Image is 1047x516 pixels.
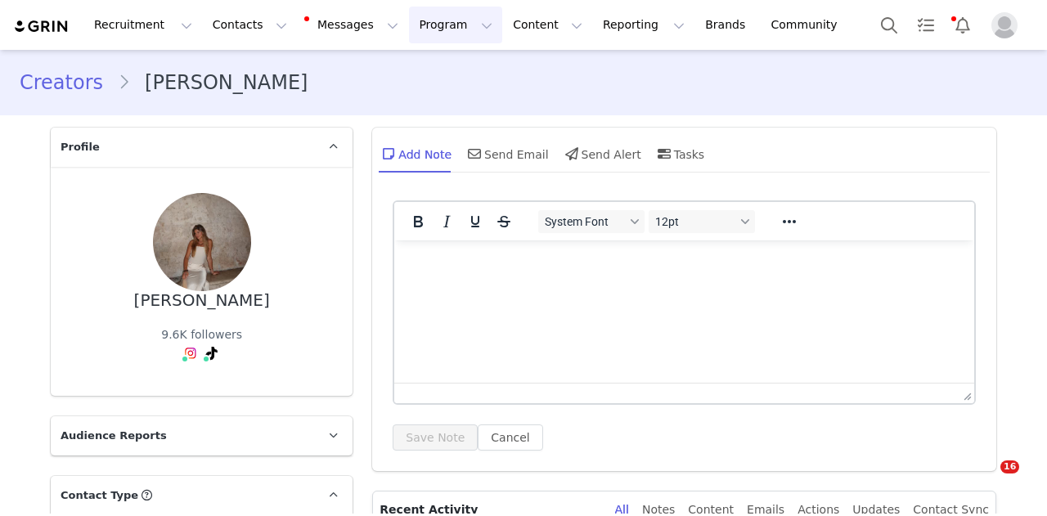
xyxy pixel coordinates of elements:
span: 16 [1000,460,1019,473]
div: Send Alert [562,134,641,173]
button: Reporting [593,7,694,43]
div: Send Email [465,134,549,173]
div: 9.6K followers [161,326,242,343]
span: Profile [61,139,100,155]
button: Search [871,7,907,43]
div: [PERSON_NAME] [134,291,270,310]
img: grin logo [13,19,70,34]
a: Community [762,7,855,43]
img: placeholder-profile.jpg [991,12,1018,38]
iframe: Intercom live chat [967,460,1006,500]
img: 3931d2bf-bb73-4613-bfa4-56ac6707cb18.jpg [153,193,251,291]
button: Italic [433,210,461,233]
button: Underline [461,210,489,233]
button: Cancel [478,424,542,451]
iframe: Rich Text Area [394,240,974,383]
span: 12pt [655,215,735,228]
button: Profile [982,12,1034,38]
button: Save Note [393,424,478,451]
span: Audience Reports [61,428,167,444]
button: Content [503,7,592,43]
a: Tasks [908,7,944,43]
button: Notifications [945,7,981,43]
p: Partnerships [380,86,437,100]
p: Activations [380,61,430,75]
div: Tasks [654,134,705,173]
button: Strikethrough [490,210,518,233]
a: Creators [20,68,118,97]
span: Contact Type [61,487,138,504]
button: Contacts [203,7,297,43]
button: Fonts [538,210,645,233]
button: Bold [404,210,432,233]
button: Program [409,7,502,43]
img: instagram.svg [184,347,197,360]
button: Font sizes [649,210,755,233]
button: Messages [298,7,408,43]
a: Brands [695,7,760,43]
button: Recruitment [84,7,202,43]
button: Reveal or hide additional toolbar items [775,210,803,233]
p: Affiliates [380,110,420,123]
span: System Font [545,215,625,228]
div: Press the Up and Down arrow keys to resize the editor. [957,384,974,403]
